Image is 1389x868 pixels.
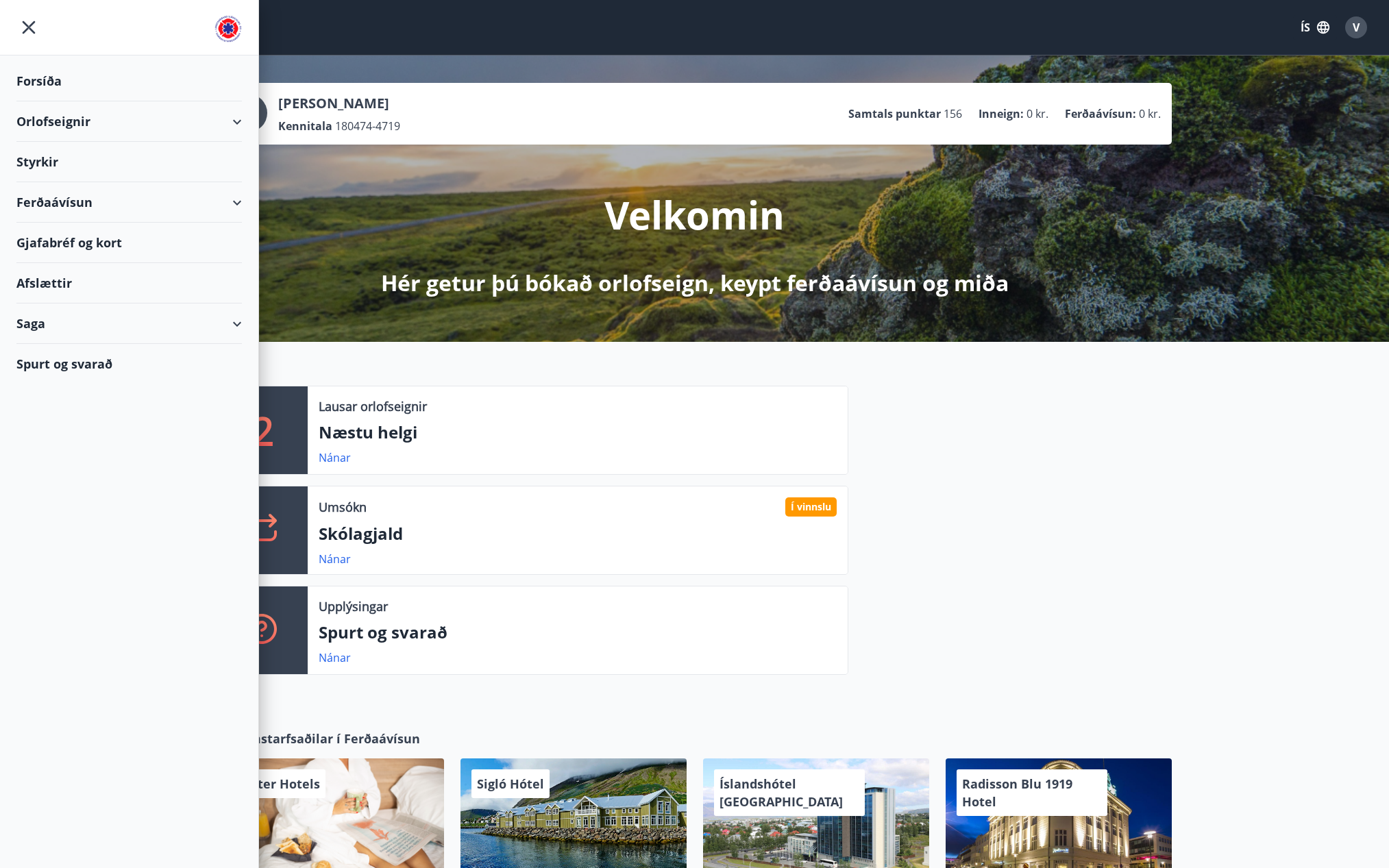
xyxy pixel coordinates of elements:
[1353,20,1360,35] span: V
[1065,106,1136,121] p: Ferðaávísun :
[16,142,242,182] div: Styrkir
[785,497,837,517] div: Í vinnslu
[319,450,351,465] a: Nánar
[962,776,1072,810] span: Radisson Blu 1919 Hotel
[319,522,837,545] p: Skólagjald
[381,268,1009,298] p: Hér getur þú bókað orlofseign, keypt ferðaávísun og miða
[604,188,785,240] p: Velkomin
[720,776,843,810] span: Íslandshótel [GEOGRAPHIC_DATA]
[477,776,544,792] span: Sigló Hótel
[1340,11,1373,44] button: V
[979,106,1024,121] p: Inneign :
[16,15,41,40] button: menu
[319,650,351,665] a: Nánar
[319,551,351,567] a: Nánar
[319,421,837,444] p: Næstu helgi
[234,776,320,792] span: Center Hotels
[16,344,242,384] div: Spurt og svarað
[234,730,420,747] span: Samstarfsaðilar í Ferðaávísun
[319,597,388,615] p: Upplýsingar
[16,303,242,344] div: Saga
[319,621,837,644] p: Spurt og svarað
[1293,15,1337,40] button: ÍS
[278,94,400,113] p: [PERSON_NAME]
[16,61,242,101] div: Forsíða
[848,106,941,121] p: Samtals punktar
[944,106,962,121] span: 156
[319,397,427,415] p: Lausar orlofseignir
[16,182,242,223] div: Ferðaávísun
[278,119,332,134] p: Kennitala
[16,101,242,142] div: Orlofseignir
[1027,106,1048,121] span: 0 kr.
[1139,106,1161,121] span: 0 kr.
[252,404,274,456] p: 2
[319,498,367,516] p: Umsókn
[335,119,400,134] span: 180474-4719
[16,263,242,303] div: Afslættir
[214,15,242,42] img: union_logo
[16,223,242,263] div: Gjafabréf og kort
